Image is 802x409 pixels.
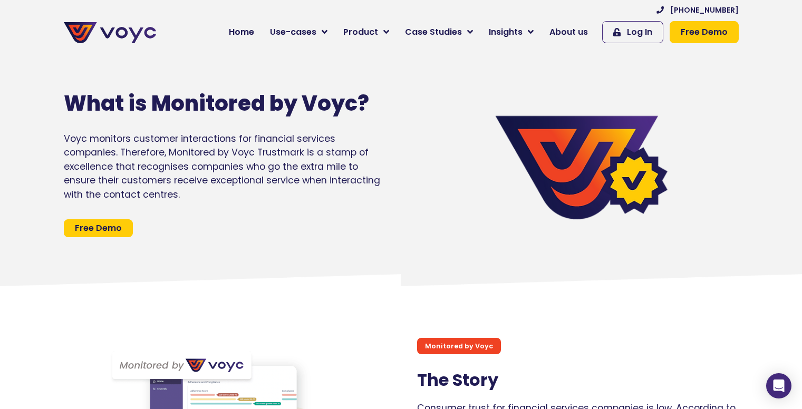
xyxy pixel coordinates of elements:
span: Home [229,26,254,38]
h2: The Story [417,370,739,390]
h1: What is Monitored by Voyc? [64,91,385,116]
img: voyc-full-logo [64,22,156,43]
a: [PHONE_NUMBER] [656,5,739,16]
a: About us [542,22,596,43]
a: Insights [481,22,542,43]
span: Log In [627,26,652,38]
p: Voyc monitors customer interactions for financial services companies. Therefore, Monitored by Voy... [64,132,385,201]
span: Use-cases [270,26,316,38]
span: [PHONE_NUMBER] [670,5,739,16]
span: Case Studies [405,26,462,38]
a: Product [335,22,397,43]
a: Home [221,22,262,43]
a: Case Studies [397,22,481,43]
span: Free Demo [681,26,728,38]
div: Open Intercom Messenger [766,373,791,398]
img: Verified by Voyc logo [486,93,670,235]
a: Free Demo [670,21,739,43]
p: Monitored by Voyc [425,341,493,351]
a: Use-cases [262,22,335,43]
span: Free Demo [75,224,122,232]
span: About us [549,26,588,38]
span: Insights [489,26,523,38]
a: Log In [602,21,663,43]
span: Product [343,26,378,38]
a: Free Demo [64,219,133,237]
